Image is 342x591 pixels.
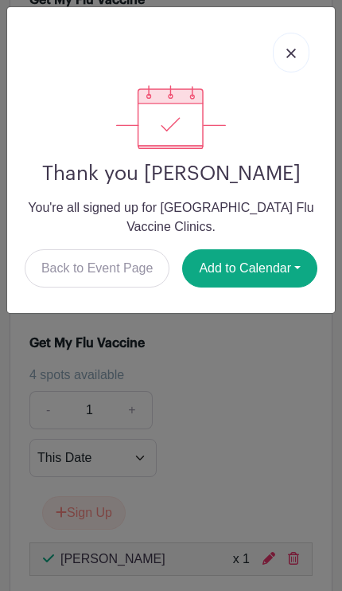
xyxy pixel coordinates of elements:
h2: Thank you [PERSON_NAME] [20,162,322,186]
img: close_button-5f87c8562297e5c2d7936805f587ecaba9071eb48480494691a3f1689db116b3.svg [286,49,296,58]
a: Back to Event Page [25,249,170,288]
p: You're all signed up for [GEOGRAPHIC_DATA] Flu Vaccine Clinics. [20,198,322,237]
button: Add to Calendar [182,249,317,288]
img: signup_complete-c468d5dda3e2740ee63a24cb0ba0d3ce5d8a4ecd24259e683200fb1569d990c8.svg [116,85,226,149]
